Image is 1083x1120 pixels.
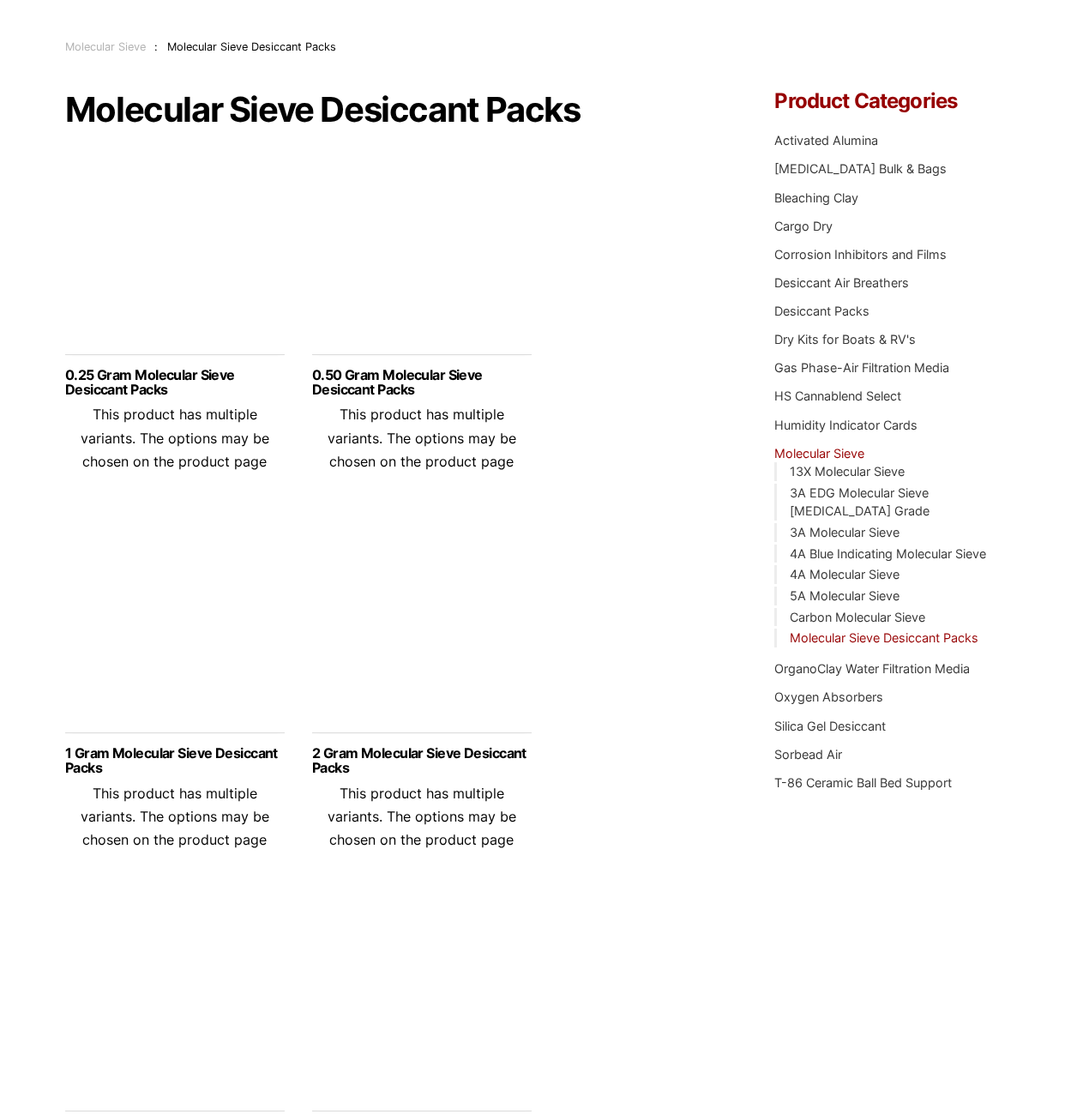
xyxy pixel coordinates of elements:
[790,630,978,645] a: Molecular Sieve Desiccant Packs
[328,785,516,848] span: This product has multiple variants. The options may be chosen on the product page
[774,661,970,676] a: OrganoClay Water Filtration Media
[790,464,905,479] a: 13X Molecular Sieve
[65,368,285,397] a: 0.25 Gram Molecular Sieve Desiccant Packs
[65,746,285,775] a: 1 Gram Molecular Sieve Desiccant Packs
[774,446,864,461] a: Molecular Sieve
[790,610,925,624] a: Carbon Molecular Sieve
[65,40,146,53] a: Molecular Sieve
[312,368,532,397] a: 0.50 Gram Molecular Sieve Desiccant Packs
[774,275,909,290] a: Desiccant Air Breathers
[65,91,728,129] h1: Molecular Sieve Desiccant Packs
[774,332,916,346] a: Dry Kits for Boats & RV's
[774,219,833,233] a: Cargo Dry
[774,91,1018,111] h4: Product Categories
[328,406,516,469] span: This product has multiple variants. The options may be chosen on the product page
[790,485,930,519] a: 3A EDG Molecular Sieve [MEDICAL_DATA] Grade
[774,247,947,262] a: Corrosion Inhibitors and Films
[790,567,899,581] a: 4A Molecular Sieve
[774,388,901,403] a: HS Cannablend Select
[81,406,269,469] span: This product has multiple variants. The options may be chosen on the product page
[154,40,158,53] span: :
[312,746,532,775] a: 2 Gram Molecular Sieve Desiccant Packs
[167,40,336,53] span: Molecular Sieve Desiccant Packs
[774,360,949,375] a: Gas Phase-Air Filtration Media
[81,785,269,848] span: This product has multiple variants. The options may be chosen on the product page
[774,161,947,176] a: [MEDICAL_DATA] Bulk & Bags
[774,689,883,704] a: Oxygen Absorbers
[774,719,886,733] a: Silica Gel Desiccant
[774,775,952,790] a: T-86 Ceramic Ball Bed Support
[790,546,986,561] a: 4A Blue Indicating Molecular Sieve
[774,133,878,148] a: Activated Alumina
[774,190,858,205] a: Bleaching Clay
[774,747,842,762] a: Sorbead Air
[790,588,899,603] a: 5A Molecular Sieve
[790,525,899,539] a: 3A Molecular Sieve
[774,304,869,318] a: Desiccant Packs
[774,418,918,432] a: Humidity Indicator Cards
